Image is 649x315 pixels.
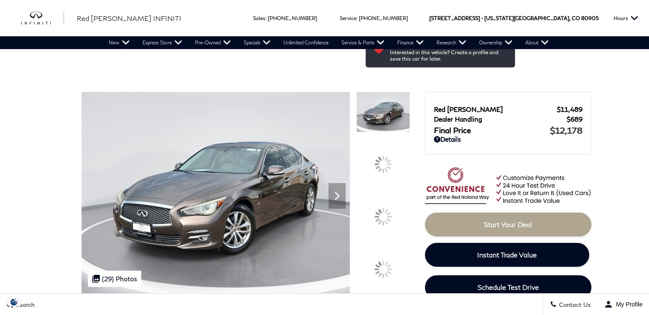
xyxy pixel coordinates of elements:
[136,36,189,49] a: Express Store
[77,14,181,22] span: Red [PERSON_NAME] INFINITI
[567,115,582,123] span: $689
[477,251,537,259] span: Instant Trade Value
[434,115,582,123] a: Dealer Handling $689
[598,294,649,315] button: Open user profile menu
[268,15,317,21] a: [PHONE_NUMBER]
[253,15,265,21] span: Sales
[102,36,136,49] a: New
[391,36,430,49] a: Finance
[434,125,582,135] a: Final Price $12,178
[102,36,555,49] nav: Main Navigation
[340,15,356,21] span: Service
[356,15,358,21] span: :
[88,271,141,287] div: (29) Photos
[277,36,335,49] a: Unlimited Confidence
[557,301,591,308] span: Contact Us
[21,12,64,25] img: INFINITI
[425,243,589,267] a: Instant Trade Value
[430,36,473,49] a: Research
[429,15,599,21] a: [STREET_ADDRESS] • [US_STATE][GEOGRAPHIC_DATA], CO 80905
[519,36,555,49] a: About
[77,13,181,23] a: Red [PERSON_NAME] INFINITI
[13,301,35,308] span: Search
[335,36,391,49] a: Service & Parts
[425,275,591,299] a: Schedule Test Drive
[557,105,582,113] span: $11,489
[21,12,64,25] a: infiniti
[477,283,539,291] span: Schedule Test Drive
[4,297,24,306] img: Opt-Out Icon
[484,220,532,228] span: Start Your Deal
[550,125,582,135] span: $12,178
[237,36,277,49] a: Specials
[425,213,591,236] a: Start Your Deal
[434,135,582,143] a: Details
[434,105,557,113] span: Red [PERSON_NAME]
[4,297,24,306] section: Click to Open Cookie Consent Modal
[81,92,350,293] img: Used 2014 Chestnut Bronze INFINITI Premium image 1
[434,105,582,113] a: Red [PERSON_NAME] $11,489
[329,183,346,209] div: Next
[359,15,408,21] a: [PHONE_NUMBER]
[265,15,267,21] span: :
[434,125,550,135] span: Final Price
[473,36,519,49] a: Ownership
[189,36,237,49] a: Pre-Owned
[434,115,567,123] span: Dealer Handling
[356,92,410,132] img: Used 2014 Chestnut Bronze INFINITI Premium image 1
[613,301,643,308] span: My Profile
